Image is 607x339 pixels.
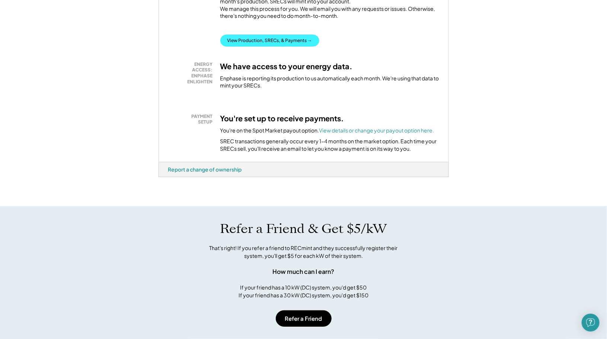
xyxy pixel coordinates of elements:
[220,61,353,71] h3: We have access to your energy data.
[168,166,242,173] div: Report a change of ownership
[220,127,434,134] div: You're on the Spot Market payout option.
[220,113,344,123] h3: You're set up to receive payments.
[220,35,319,47] button: View Production, SRECs, & Payments →
[220,221,387,237] h1: Refer a Friend & Get $5/kW
[273,267,335,276] div: How much can I earn?
[159,177,178,180] div: 31tbhfgt - PA Solar
[582,314,600,332] div: Open Intercom Messenger
[172,61,213,84] div: ENERGY ACCESS: ENPHASE ENLIGHTEN
[220,138,439,152] div: SREC transactions generally occur every 1-4 months on the market option. Each time your SRECs sel...
[239,284,368,299] div: If your friend has a 10 kW (DC) system, you'd get $50 If your friend has a 30 kW (DC) system, you...
[276,310,332,327] button: Refer a Friend
[172,113,213,125] div: PAYMENT SETUP
[201,244,406,260] div: That's right! If you refer a friend to RECmint and they successfully register their system, you'l...
[220,75,439,89] div: Enphase is reporting its production to us automatically each month. We're using that data to mint...
[319,127,434,134] a: View details or change your payout option here.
